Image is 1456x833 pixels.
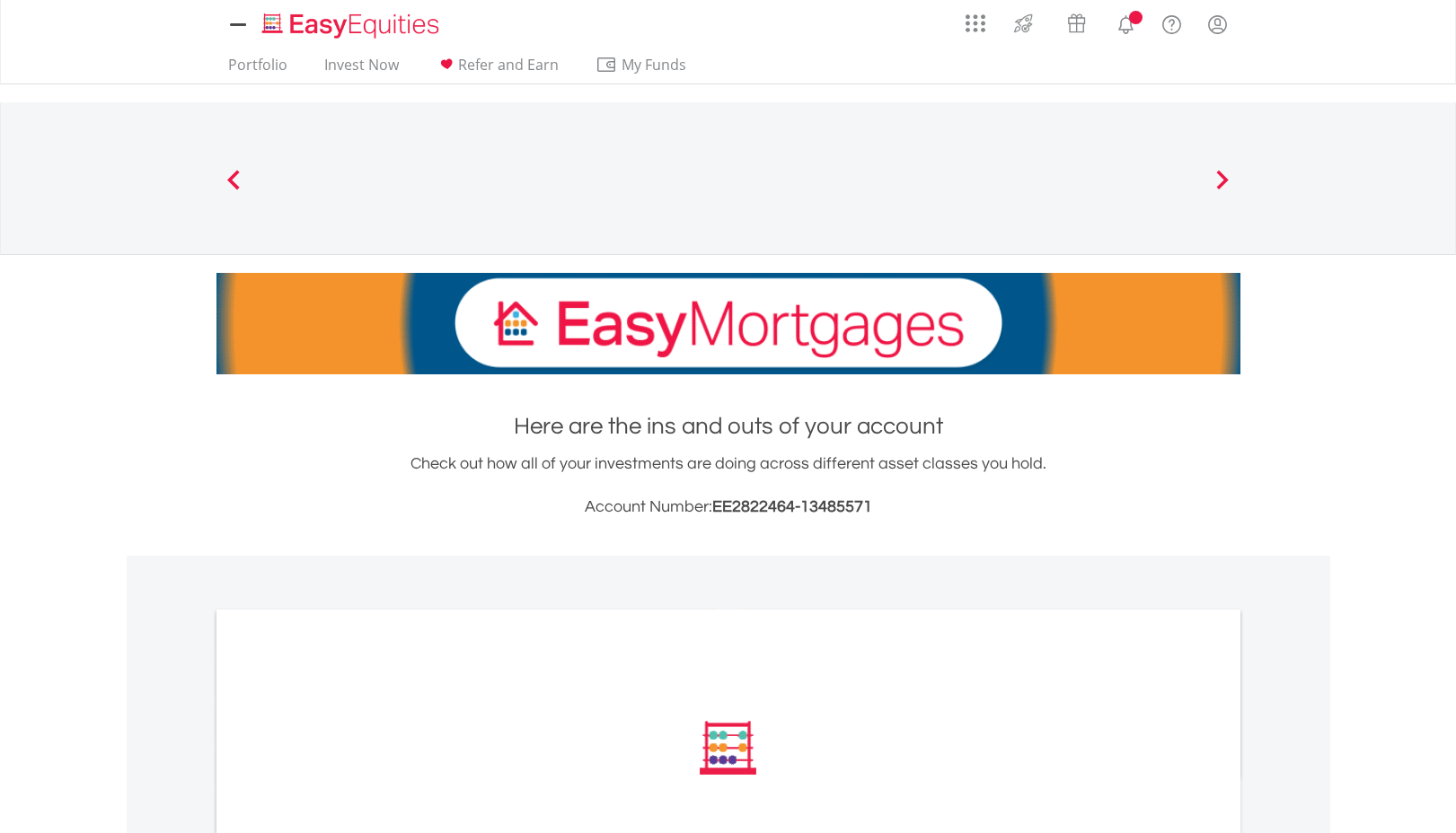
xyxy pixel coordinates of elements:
a: Home page [255,4,446,40]
a: FAQ's and Support [1149,4,1195,40]
div: Check out how all of your investments are doing across different asset classes you hold. [216,452,1240,520]
img: EasyMortage Promotion Banner [216,273,1240,374]
a: My Profile [1195,4,1240,44]
a: Refer and Earn [428,56,566,83]
span: EE2822464-13485571 [712,498,872,515]
a: Portfolio [221,56,295,83]
span: My Funds [596,53,713,76]
a: AppsGrid [954,4,997,33]
span: Refer and Earn [458,55,559,75]
img: grid-menu-icon.svg [966,13,985,33]
h1: Here are the ins and outs of your account [216,410,1240,443]
img: vouchers-v2.svg [1062,9,1091,38]
a: Invest Now [317,56,406,83]
a: Notifications [1103,4,1149,40]
h3: Account Number: [216,495,1240,520]
a: Vouchers [1050,4,1103,38]
img: EasyEquities_Logo.png [259,11,446,40]
img: thrive-v2.svg [1009,9,1038,38]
